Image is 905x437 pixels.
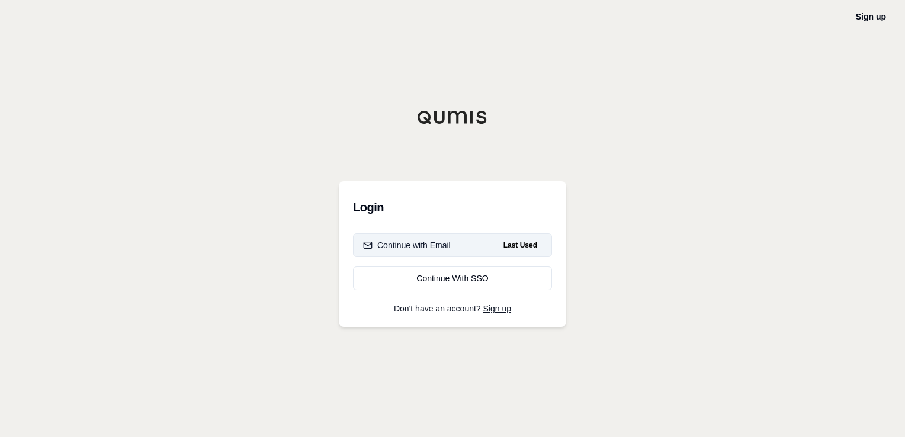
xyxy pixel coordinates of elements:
div: Continue with Email [363,239,451,251]
p: Don't have an account? [353,304,552,313]
h3: Login [353,195,552,219]
button: Continue with EmailLast Used [353,233,552,257]
a: Sign up [856,12,886,21]
div: Continue With SSO [363,272,542,284]
span: Last Used [499,238,542,252]
a: Continue With SSO [353,266,552,290]
img: Qumis [417,110,488,124]
a: Sign up [483,304,511,313]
